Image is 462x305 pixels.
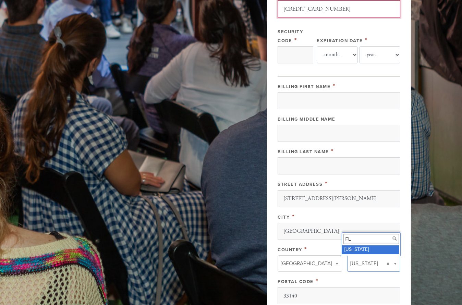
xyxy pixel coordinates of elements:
[365,36,368,44] span: This field is required.
[333,82,336,90] span: This field is required.
[278,247,302,253] label: Country
[304,245,307,253] span: This field is required.
[278,279,314,284] label: Postal Code
[292,213,295,220] span: This field is required.
[281,259,332,268] span: [GEOGRAPHIC_DATA]
[278,117,336,122] label: Billing Middle Name
[278,29,303,43] label: Security Code
[350,259,378,268] span: [US_STATE]
[359,46,400,63] select: Expiration Date year
[278,215,290,220] label: City
[317,38,363,44] label: Expiration Date
[278,182,323,187] label: Street Address
[342,245,399,254] div: [US_STATE]
[347,255,400,272] a: [US_STATE]
[278,149,329,155] label: Billing Last Name
[331,147,334,155] span: This field is required.
[316,277,318,285] span: This field is required.
[294,36,297,44] span: This field is required.
[325,180,328,187] span: This field is required.
[317,46,358,63] select: Expiration Date month
[278,255,342,272] a: [GEOGRAPHIC_DATA]
[278,84,330,89] label: Billing First Name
